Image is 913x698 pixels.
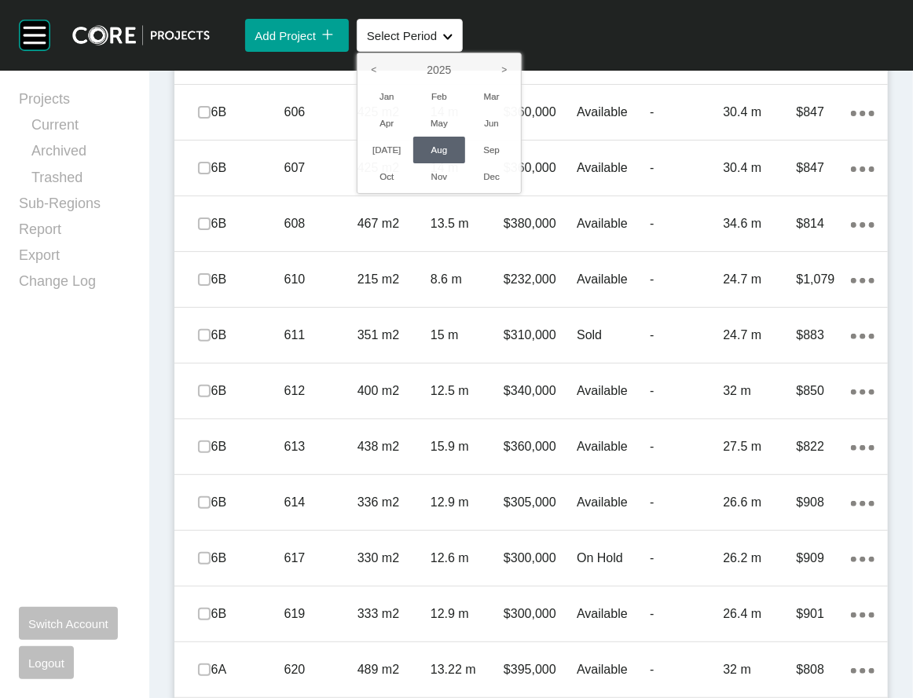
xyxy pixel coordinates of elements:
[465,163,518,190] li: Dec
[465,83,518,110] li: Mar
[413,137,466,163] li: Aug
[465,137,518,163] li: Sep
[413,163,466,190] li: Nov
[361,83,413,110] li: Jan
[361,57,518,83] label: 2025
[361,163,413,190] li: Oct
[413,83,466,110] li: Feb
[413,110,466,137] li: May
[361,110,413,137] li: Apr
[361,137,413,163] li: [DATE]
[491,57,518,83] i: >
[361,57,387,83] i: <
[465,110,518,137] li: Jun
